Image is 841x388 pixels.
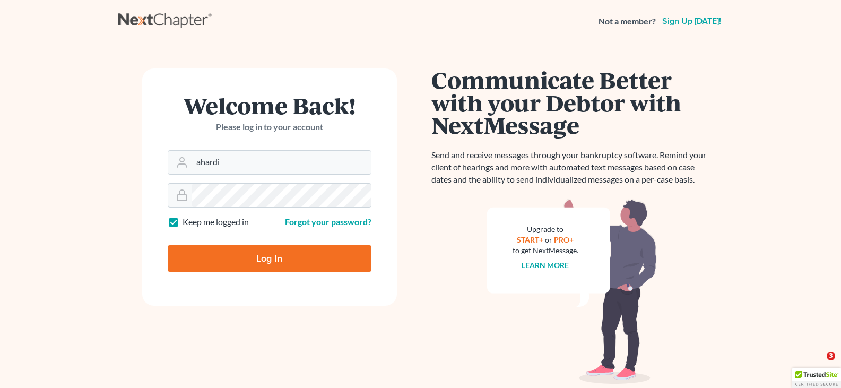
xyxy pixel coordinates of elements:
[522,261,569,270] a: Learn more
[660,17,723,25] a: Sign up [DATE]!
[192,151,371,174] input: Email Address
[168,121,371,133] p: Please log in to your account
[513,224,578,235] div: Upgrade to
[431,68,713,136] h1: Communicate Better with your Debtor with NextMessage
[183,216,249,228] label: Keep me logged in
[168,94,371,117] h1: Welcome Back!
[792,368,841,388] div: TrustedSite Certified
[517,235,543,244] a: START+
[827,352,835,360] span: 3
[285,217,371,227] a: Forgot your password?
[554,235,574,244] a: PRO+
[599,15,656,28] strong: Not a member?
[487,199,657,384] img: nextmessage_bg-59042aed3d76b12b5cd301f8e5b87938c9018125f34e5fa2b7a6b67550977c72.svg
[168,245,371,272] input: Log In
[545,235,552,244] span: or
[513,245,578,256] div: to get NextMessage.
[431,149,713,186] p: Send and receive messages through your bankruptcy software. Remind your client of hearings and mo...
[805,352,830,377] iframe: Intercom live chat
